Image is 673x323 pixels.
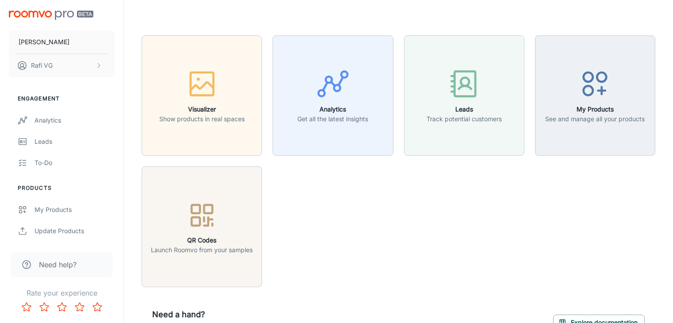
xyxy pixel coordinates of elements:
[142,166,262,287] button: QR CodesLaunch Roomvo from your samples
[88,298,106,316] button: Rate 5 star
[18,298,35,316] button: Rate 1 star
[273,35,393,156] button: AnalyticsGet all the latest insights
[35,137,115,146] div: Leads
[35,205,115,215] div: My Products
[35,226,115,236] div: Update Products
[9,31,115,54] button: [PERSON_NAME]
[297,104,368,114] h6: Analytics
[535,35,655,156] button: My ProductsSee and manage all your products
[404,35,524,156] button: LeadsTrack potential customers
[152,308,395,321] h6: Need a hand?
[35,158,115,168] div: To-do
[545,114,645,124] p: See and manage all your products
[151,245,253,255] p: Launch Roomvo from your samples
[159,114,245,124] p: Show products in real spaces
[273,91,393,100] a: AnalyticsGet all the latest insights
[159,104,245,114] h6: Visualizer
[31,61,53,70] p: Rafi VG
[19,37,69,47] p: [PERSON_NAME]
[151,235,253,245] h6: QR Codes
[35,298,53,316] button: Rate 2 star
[7,288,116,298] p: Rate your experience
[142,35,262,156] button: VisualizerShow products in real spaces
[9,11,93,20] img: Roomvo PRO Beta
[39,259,77,270] span: Need help?
[545,104,645,114] h6: My Products
[427,114,502,124] p: Track potential customers
[427,104,502,114] h6: Leads
[142,222,262,231] a: QR CodesLaunch Roomvo from your samples
[71,298,88,316] button: Rate 4 star
[35,115,115,125] div: Analytics
[404,91,524,100] a: LeadsTrack potential customers
[535,91,655,100] a: My ProductsSee and manage all your products
[53,298,71,316] button: Rate 3 star
[297,114,368,124] p: Get all the latest insights
[9,54,115,77] button: Rafi VG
